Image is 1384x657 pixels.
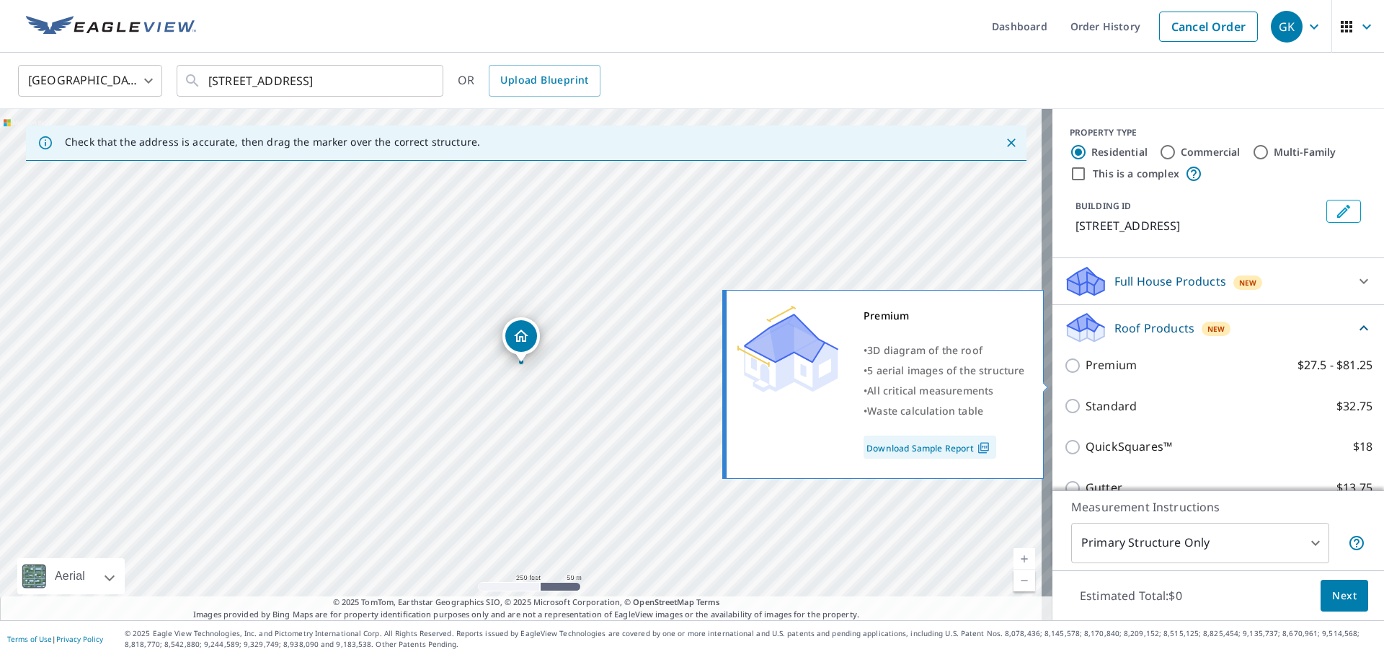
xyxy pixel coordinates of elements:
[1075,200,1131,212] p: BUILDING ID
[56,634,103,644] a: Privacy Policy
[17,558,125,594] div: Aerial
[696,596,720,607] a: Terms
[1013,548,1035,570] a: Current Level 17, Zoom In
[1114,273,1226,290] p: Full House Products
[1093,167,1179,181] label: This is a complex
[1086,479,1122,497] p: Gutter
[125,628,1377,650] p: © 2025 Eagle View Technologies, Inc. and Pictometry International Corp. All Rights Reserved. Repo...
[1086,397,1137,415] p: Standard
[1271,11,1303,43] div: GK
[1013,570,1035,591] a: Current Level 17, Zoom Out
[1070,126,1367,139] div: PROPERTY TYPE
[7,635,103,643] p: |
[1064,311,1372,345] div: Roof ProductsNew
[633,596,693,607] a: OpenStreetMap
[1239,277,1257,288] span: New
[864,361,1025,381] div: •
[1091,145,1148,159] label: Residential
[867,404,983,418] span: Waste calculation table
[1332,587,1357,605] span: Next
[867,343,982,357] span: 3D diagram of the roof
[65,136,480,149] p: Check that the address is accurate, then drag the marker over the correct structure.
[1002,133,1021,152] button: Close
[489,65,600,97] a: Upload Blueprint
[864,381,1025,401] div: •
[864,401,1025,421] div: •
[26,16,196,38] img: EV Logo
[18,61,162,101] div: [GEOGRAPHIC_DATA]
[1207,323,1225,335] span: New
[1353,438,1372,456] p: $18
[867,363,1024,377] span: 5 aerial images of the structure
[502,317,540,362] div: Dropped pin, building 1, Residential property, 6515 Douglaston Pkwy Little Neck, NY 11362
[1297,356,1372,374] p: $27.5 - $81.25
[7,634,52,644] a: Terms of Use
[1181,145,1241,159] label: Commercial
[864,436,996,459] a: Download Sample Report
[1336,479,1372,497] p: $13.75
[1159,12,1258,42] a: Cancel Order
[1064,264,1372,299] div: Full House ProductsNew
[208,61,414,101] input: Search by address or latitude-longitude
[864,306,1025,326] div: Premium
[1086,438,1172,456] p: QuickSquares™
[1336,397,1372,415] p: $32.75
[1071,523,1329,563] div: Primary Structure Only
[500,71,588,89] span: Upload Blueprint
[50,558,89,594] div: Aerial
[867,384,993,397] span: All critical measurements
[1075,217,1321,234] p: [STREET_ADDRESS]
[458,65,600,97] div: OR
[864,340,1025,361] div: •
[974,441,993,454] img: Pdf Icon
[333,596,720,609] span: © 2025 TomTom, Earthstar Geographics SIO, © 2025 Microsoft Corporation, ©
[1071,498,1365,516] p: Measurement Instructions
[1326,200,1361,223] button: Edit building 1
[1114,319,1194,337] p: Roof Products
[1274,145,1336,159] label: Multi-Family
[1321,580,1368,612] button: Next
[737,306,838,392] img: Premium
[1086,356,1137,374] p: Premium
[1068,580,1194,612] p: Estimated Total: $0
